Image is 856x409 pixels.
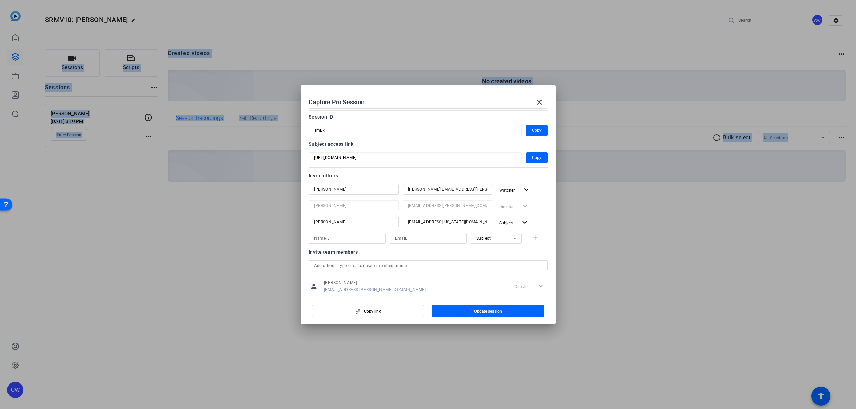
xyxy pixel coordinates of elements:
button: Copy [526,152,548,163]
div: Invite others [309,172,548,180]
span: [EMAIL_ADDRESS][PERSON_NAME][DOMAIN_NAME] [324,287,426,293]
input: Email... [408,218,487,226]
span: Copy link [364,309,381,314]
button: Watcher [497,184,533,196]
span: Subject [499,221,513,225]
input: Name... [314,202,393,210]
mat-icon: expand_more [520,218,529,227]
button: Subject [497,217,532,229]
input: Email... [408,185,487,193]
div: Subject access link [309,140,548,148]
div: Capture Pro Session [309,94,548,110]
input: Session OTP [314,154,516,162]
span: [PERSON_NAME] [324,280,426,285]
input: Add others: Type email or team members name [314,262,542,270]
button: Copy link [312,305,424,317]
mat-icon: expand_more [522,186,531,194]
input: Name... [314,218,393,226]
input: Name... [314,234,380,242]
span: Copy [532,126,542,135]
input: Session OTP [314,126,516,135]
div: Invite team members [309,248,548,256]
mat-icon: person [309,281,319,292]
span: Update session [474,309,502,314]
input: Email... [395,234,461,242]
mat-icon: close [535,98,544,106]
input: Email... [408,202,487,210]
span: Copy [532,154,542,162]
span: Subject [476,236,491,241]
span: Watcher [499,188,515,193]
button: Copy [526,125,548,136]
input: Name... [314,185,393,193]
button: Update session [432,305,544,317]
div: Session ID [309,113,548,121]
